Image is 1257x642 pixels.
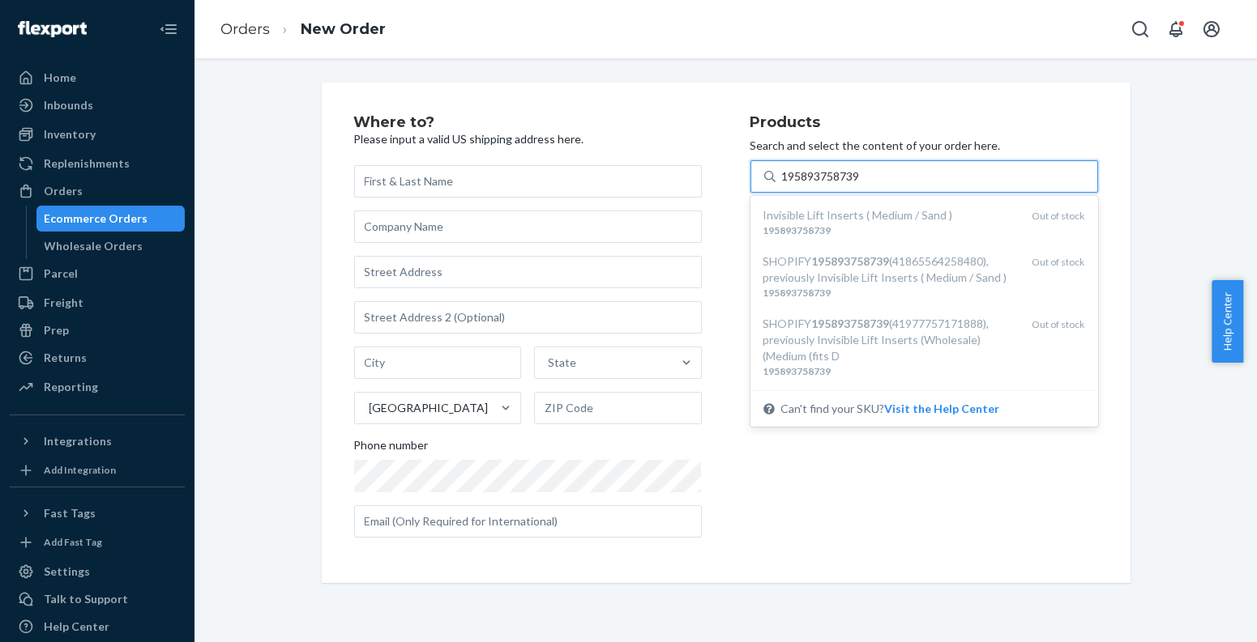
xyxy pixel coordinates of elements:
span: Can't find your SKU? [781,401,1000,417]
a: Help Center [10,614,185,640]
a: Orders [10,178,185,204]
a: Home [10,65,185,91]
div: Prep [44,322,69,338]
input: City [354,347,522,379]
input: First & Last Name [354,165,702,198]
span: Out of stock [1033,256,1085,268]
a: Inventory [10,121,185,147]
div: Integrations [44,433,112,449]
button: Close Navigation [152,13,185,45]
button: Integrations [10,428,185,454]
a: Freight [10,290,185,316]
a: Returns [10,345,185,371]
div: Fast Tags [44,505,96,521]
div: Home [44,70,76,86]
input: [GEOGRAPHIC_DATA] [368,400,370,416]
div: State [548,355,576,371]
p: Please input a valid US shipping address here. [354,131,702,147]
a: Wholesale Orders [36,233,186,259]
em: 195893758739 [763,287,832,299]
div: Help Center [44,619,109,635]
h2: Where to? [354,115,702,131]
em: 195893758739 [812,254,890,268]
ol: breadcrumbs [207,6,399,53]
a: Orders [220,20,270,38]
div: Replenishments [44,155,130,172]
button: Open Search Box [1124,13,1157,45]
div: Parcel [44,266,78,282]
input: Company Name [354,210,702,243]
div: Inbounds [44,97,93,113]
div: Freight [44,295,83,311]
a: Ecommerce Orders [36,206,186,232]
a: Inbounds [10,92,185,118]
div: Ecommerce Orders [45,210,148,227]
button: Help Center [1212,280,1243,363]
div: Talk to Support [44,591,128,607]
a: Replenishments [10,151,185,176]
a: Talk to Support [10,586,185,612]
em: 195893758739 [812,317,890,330]
h2: Products [750,115,1098,131]
button: Open account menu [1195,13,1228,45]
a: New Order [301,20,386,38]
button: Fast Tags [10,500,185,526]
span: Phone number [354,437,429,460]
button: Invisible Lift Inserts ( Medium / Sand )195893758739Out of stockSHOPIFY195893758739(4186556425848... [885,401,1000,417]
a: Parcel [10,261,185,287]
div: [GEOGRAPHIC_DATA] [370,400,489,416]
div: Add Integration [44,463,116,477]
div: Reporting [44,379,98,395]
input: Email (Only Required for International) [354,505,702,538]
a: Prep [10,317,185,343]
div: Wholesale Orders [45,238,143,254]
div: SHOPIFY (41865564258480), previously Invisible Lift Inserts ( Medium / Sand ) [763,253,1020,286]
div: Settings [44,563,90,580]
div: Add Fast Tag [44,535,102,549]
div: Inventory [44,126,96,142]
p: Search and select the content of your order here. [750,138,1098,154]
span: Out of stock [1033,318,1085,330]
input: Street Address [354,256,702,288]
a: Add Fast Tag [10,533,185,552]
a: Add Integration [10,461,185,480]
span: Out of stock [1033,210,1085,222]
em: 195893758739 [763,365,832,377]
a: Reporting [10,374,185,400]
input: ZIP Code [534,392,702,424]
input: Invisible Lift Inserts ( Medium / Sand )195893758739Out of stockSHOPIFY195893758739(4186556425848... [782,168,862,185]
img: Flexport logo [18,21,87,37]
div: Returns [44,350,87,366]
div: Invisible Lift Inserts ( Medium / Sand ) [763,207,1020,223]
input: Street Address 2 (Optional) [354,301,702,334]
div: SHOPIFY (41977757171888), previously Invisible Lift Inserts (Wholesale) (Medium (fits D [763,316,1020,364]
div: Orders [44,183,83,199]
button: Open notifications [1160,13,1192,45]
em: 195893758739 [763,224,832,236]
a: Settings [10,559,185,585]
